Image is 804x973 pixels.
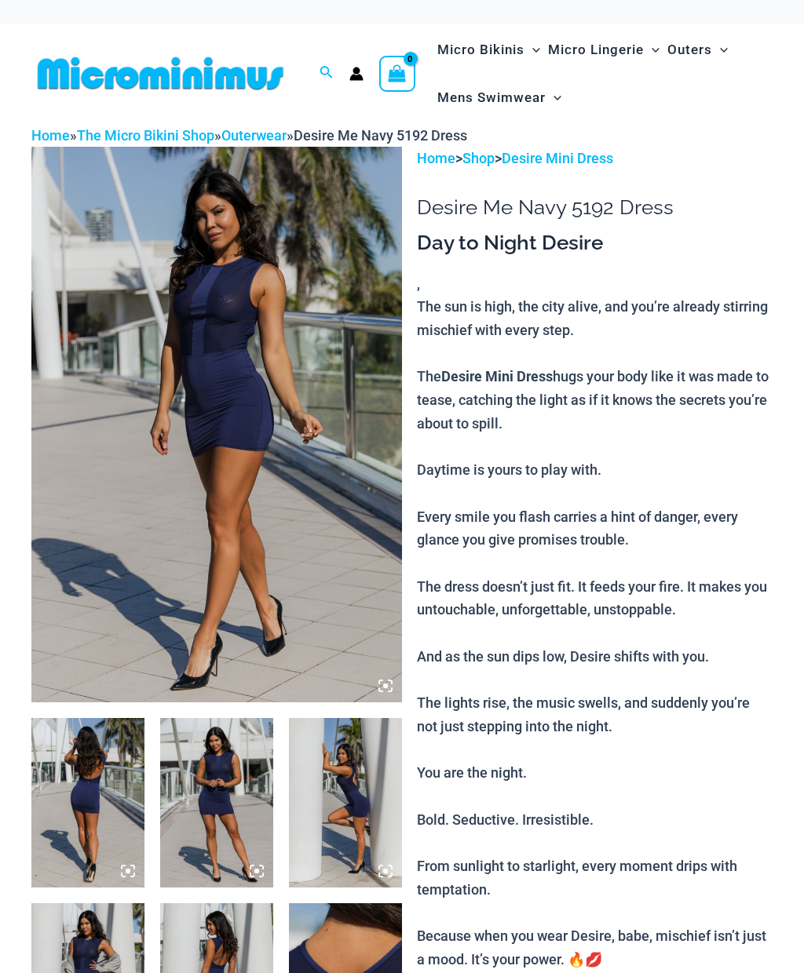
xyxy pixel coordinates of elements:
img: Desire Me Navy 5192 Dress [31,718,144,887]
span: Mens Swimwear [437,78,546,118]
div: , [417,230,773,971]
p: > > [417,147,773,170]
span: Micro Lingerie [548,30,644,70]
img: Desire Me Navy 5192 Dress [31,147,402,702]
span: Outers [667,30,712,70]
span: Menu Toggle [644,30,660,70]
a: Account icon link [349,67,364,81]
img: MM SHOP LOGO FLAT [31,56,290,91]
span: Menu Toggle [712,30,728,70]
a: View Shopping Cart, empty [379,56,415,92]
span: Desire Me Navy 5192 Dress [294,127,467,144]
a: Search icon link [320,64,334,83]
a: Micro LingerieMenu ToggleMenu Toggle [544,26,663,74]
b: Desire Mini Dress [441,366,553,385]
a: Home [417,150,455,166]
img: Desire Me Navy 5192 Dress [289,718,402,887]
a: Desire Mini Dress [502,150,613,166]
span: Menu Toggle [546,78,561,118]
a: Shop [462,150,495,166]
a: The Micro Bikini Shop [77,127,214,144]
a: Micro BikinisMenu ToggleMenu Toggle [433,26,544,74]
p: The sun is high, the city alive, and you’re already stirring mischief with every step. The hugs y... [417,295,773,971]
nav: Site Navigation [431,24,773,124]
a: Home [31,127,70,144]
a: OutersMenu ToggleMenu Toggle [663,26,732,74]
span: » » » [31,127,467,144]
a: Outerwear [221,127,287,144]
h3: Day to Night Desire [417,230,773,257]
span: Micro Bikinis [437,30,524,70]
img: Desire Me Navy 5192 Dress [160,718,273,887]
h1: Desire Me Navy 5192 Dress [417,195,773,220]
span: Menu Toggle [524,30,540,70]
a: Mens SwimwearMenu ToggleMenu Toggle [433,74,565,122]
